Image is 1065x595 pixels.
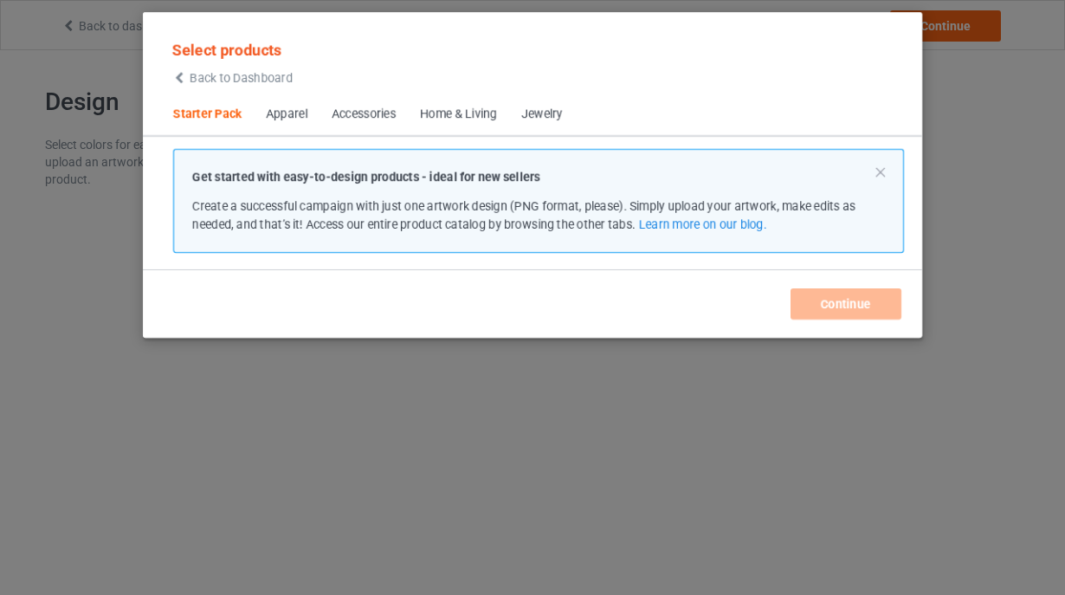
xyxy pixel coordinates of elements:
[190,71,293,85] span: Back to Dashboard
[192,170,540,184] strong: Get started with easy-to-design products - ideal for new sellers
[266,106,307,123] div: Apparel
[172,41,281,59] span: Select products
[192,199,855,231] span: Create a successful campaign with just one artwork design (PNG format, please). Simply upload you...
[332,106,396,123] div: Accessories
[521,106,563,123] div: Jewelry
[639,217,767,231] a: Learn more on our blog.
[161,94,254,135] span: Starter Pack
[420,106,497,123] div: Home & Living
